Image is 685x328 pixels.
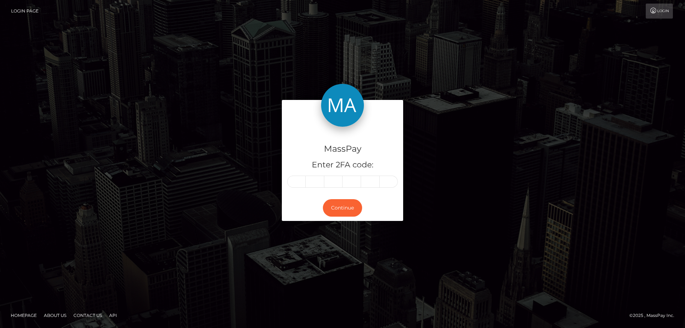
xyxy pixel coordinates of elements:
[321,84,364,127] img: MassPay
[41,310,69,321] a: About Us
[287,160,398,171] h5: Enter 2FA code:
[71,310,105,321] a: Contact Us
[646,4,673,19] a: Login
[106,310,120,321] a: API
[287,143,398,155] h4: MassPay
[11,4,39,19] a: Login Page
[629,312,680,319] div: © 2025 , MassPay Inc.
[8,310,40,321] a: Homepage
[323,199,362,217] button: Continue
